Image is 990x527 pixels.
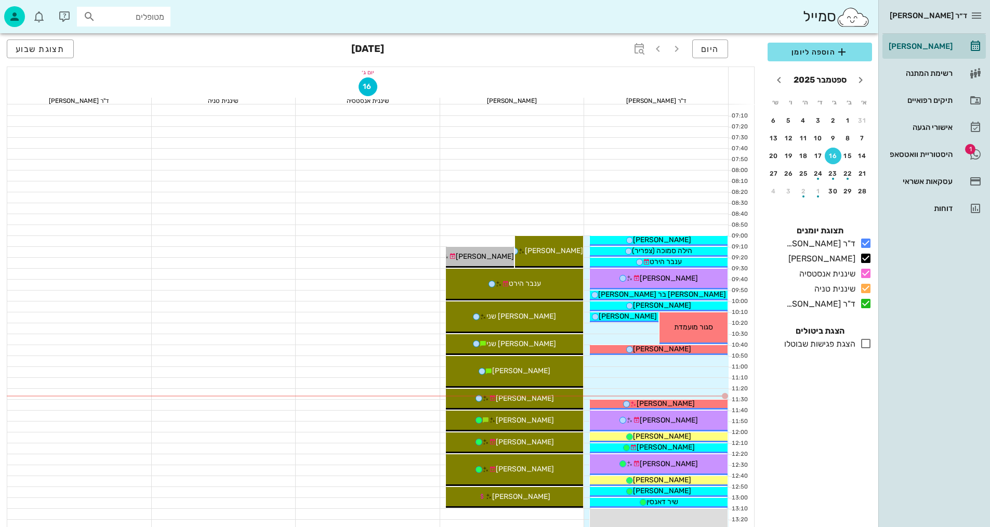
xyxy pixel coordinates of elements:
[781,165,797,182] button: 26
[633,345,691,353] span: [PERSON_NAME]
[803,6,870,28] div: סמייל
[770,71,788,89] button: חודש הבא
[729,450,750,459] div: 12:20
[769,94,782,111] th: ש׳
[795,135,812,142] div: 11
[882,34,986,59] a: [PERSON_NAME]
[729,221,750,230] div: 08:50
[646,497,678,506] span: שיר דאנסין
[637,399,695,408] span: [PERSON_NAME]
[351,39,384,60] h3: [DATE]
[782,238,855,250] div: ד"ר [PERSON_NAME]
[854,112,871,129] button: 31
[810,135,827,142] div: 10
[781,152,797,160] div: 19
[729,363,750,372] div: 11:00
[780,338,855,350] div: הצגת פגישות שבוטלו
[456,252,514,261] span: [PERSON_NAME]
[765,165,782,182] button: 27
[729,483,750,492] div: 12:50
[768,325,872,337] h4: הצגת ביטולים
[783,94,797,111] th: ו׳
[496,465,554,473] span: [PERSON_NAME]
[650,257,682,266] span: ענבר הירט
[729,505,750,513] div: 13:10
[887,204,953,213] div: דוחות
[840,135,856,142] div: 8
[795,152,812,160] div: 18
[810,112,827,129] button: 3
[781,148,797,164] button: 19
[840,148,856,164] button: 15
[795,188,812,195] div: 2
[765,130,782,147] button: 13
[768,225,872,237] h4: תצוגת יומנים
[765,170,782,177] div: 27
[882,142,986,167] a: תגהיסטוריית וואטסאפ
[359,77,377,96] button: 16
[729,308,750,317] div: 10:10
[840,130,856,147] button: 8
[887,177,953,186] div: עסקאות אשראי
[795,148,812,164] button: 18
[632,246,692,255] span: הילה סמוכה (צפריר)
[440,98,584,104] div: [PERSON_NAME]
[729,472,750,481] div: 12:40
[825,148,841,164] button: 16
[795,170,812,177] div: 25
[729,123,750,131] div: 07:20
[781,117,797,124] div: 5
[7,39,74,58] button: תצוגת שבוע
[633,432,691,441] span: [PERSON_NAME]
[640,274,698,283] span: [PERSON_NAME]
[765,148,782,164] button: 20
[729,134,750,142] div: 07:30
[810,130,827,147] button: 10
[810,165,827,182] button: 24
[825,117,841,124] div: 2
[882,115,986,140] a: אישורי הגעה
[782,298,855,310] div: ד"ר [PERSON_NAME]
[828,94,841,111] th: ג׳
[789,70,851,90] button: ספטמבר 2025
[637,443,695,452] span: [PERSON_NAME]
[729,144,750,153] div: 07:40
[825,130,841,147] button: 9
[781,112,797,129] button: 5
[795,268,855,280] div: שיננית אנסטסיה
[729,243,750,252] div: 09:10
[842,94,856,111] th: ב׳
[7,98,151,104] div: ד"ר [PERSON_NAME]
[840,188,856,195] div: 29
[765,112,782,129] button: 6
[492,366,550,375] span: [PERSON_NAME]
[31,8,37,15] span: תג
[882,88,986,113] a: תיקים רפואיים
[525,246,583,255] span: [PERSON_NAME]
[840,183,856,200] button: 29
[729,516,750,524] div: 13:20
[633,235,691,244] span: [PERSON_NAME]
[882,196,986,221] a: דוחות
[692,39,728,58] button: היום
[16,44,65,54] span: תצוגת שבוע
[825,112,841,129] button: 2
[486,312,556,321] span: [PERSON_NAME] שני
[854,188,871,195] div: 28
[729,265,750,273] div: 09:30
[359,82,377,91] span: 16
[795,183,812,200] button: 2
[7,67,728,77] div: יום ג׳
[854,165,871,182] button: 21
[887,123,953,131] div: אישורי הגעה
[965,144,975,154] span: תג
[854,148,871,164] button: 14
[296,98,440,104] div: שיננית אנסטסיה
[887,96,953,104] div: תיקים רפואיים
[840,152,856,160] div: 15
[729,254,750,262] div: 09:20
[765,135,782,142] div: 13
[887,150,953,159] div: היסטוריית וואטסאפ
[496,416,554,425] span: [PERSON_NAME]
[729,428,750,437] div: 12:00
